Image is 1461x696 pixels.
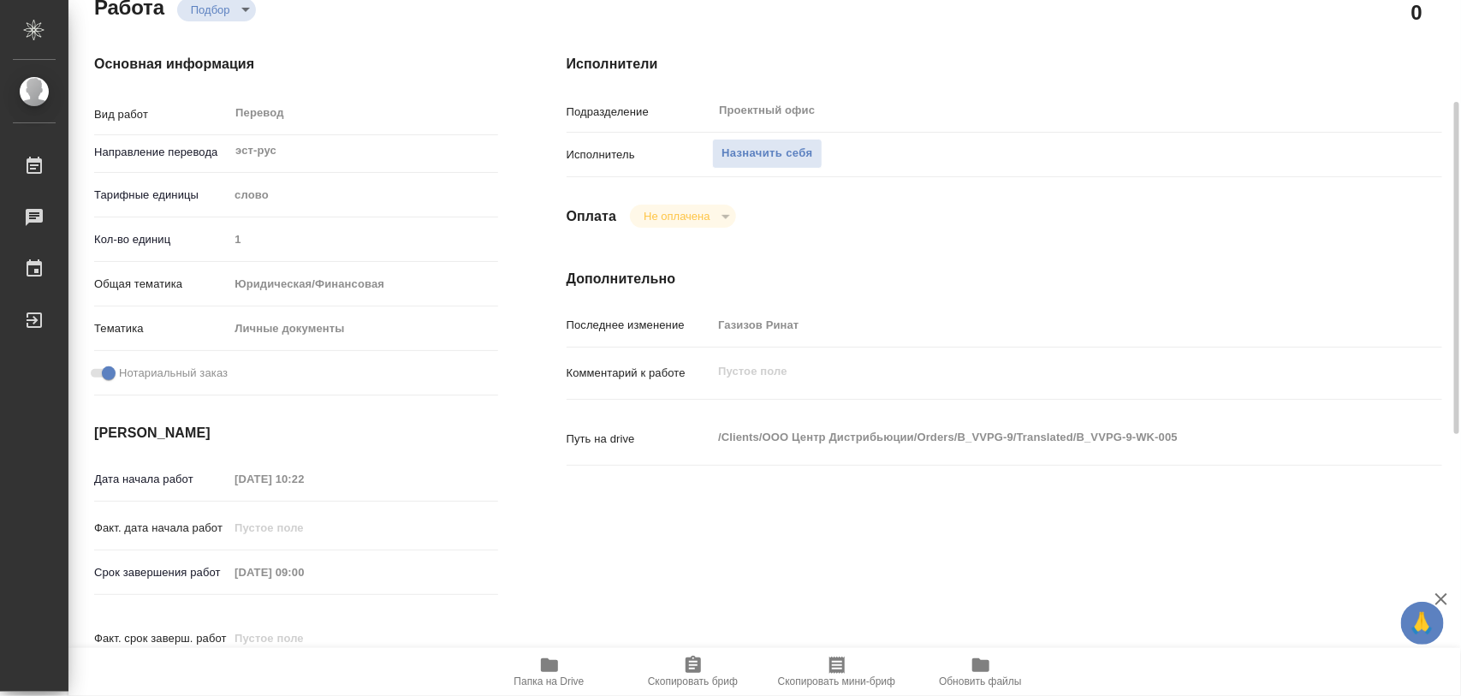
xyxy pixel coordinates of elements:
[229,314,497,343] div: Личные документы
[567,146,713,164] p: Исполнитель
[94,520,229,537] p: Факт. дата начала работ
[630,205,735,228] div: Подбор
[712,312,1369,337] input: Пустое поле
[229,626,378,651] input: Пустое поле
[567,317,713,334] p: Последнее изменение
[94,320,229,337] p: Тематика
[229,467,378,491] input: Пустое поле
[648,675,738,687] span: Скопировать бриф
[567,54,1442,74] h4: Исполнители
[94,144,229,161] p: Направление перевода
[939,675,1022,687] span: Обновить файлы
[229,270,497,299] div: Юридическая/Финансовая
[638,209,715,223] button: Не оплачена
[94,423,498,443] h4: [PERSON_NAME]
[567,365,713,382] p: Комментарий к работе
[621,648,765,696] button: Скопировать бриф
[909,648,1053,696] button: Обновить файлы
[229,227,497,252] input: Пустое поле
[567,206,617,227] h4: Оплата
[567,431,713,448] p: Путь на drive
[94,471,229,488] p: Дата начала работ
[478,648,621,696] button: Папка на Drive
[722,144,812,164] span: Назначить себя
[778,675,895,687] span: Скопировать мини-бриф
[567,269,1442,289] h4: Дополнительно
[186,3,235,17] button: Подбор
[712,423,1369,452] textarea: /Clients/ООО Центр Дистрибьюции/Orders/B_VVPG-9/Translated/B_VVPG-9-WK-005
[94,564,229,581] p: Срок завершения работ
[514,675,585,687] span: Папка на Drive
[94,187,229,204] p: Тарифные единицы
[1401,602,1444,645] button: 🙏
[765,648,909,696] button: Скопировать мини-бриф
[229,181,497,210] div: слово
[119,365,228,382] span: Нотариальный заказ
[229,560,378,585] input: Пустое поле
[1408,605,1437,641] span: 🙏
[94,106,229,123] p: Вид работ
[94,231,229,248] p: Кол-во единиц
[567,104,713,121] p: Подразделение
[94,54,498,74] h4: Основная информация
[94,630,229,647] p: Факт. срок заверш. работ
[229,515,378,540] input: Пустое поле
[712,139,822,169] button: Назначить себя
[94,276,229,293] p: Общая тематика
